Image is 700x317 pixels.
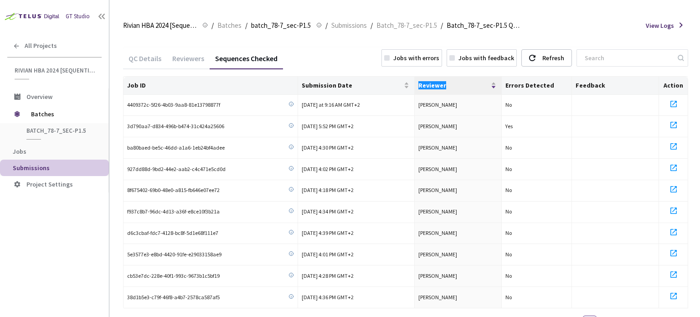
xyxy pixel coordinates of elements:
span: [DATE] at 9:16 AM GMT+2 [302,101,360,108]
div: Reviewers [167,54,210,69]
span: [DATE] 5:52 PM GMT+2 [302,123,354,130]
span: 5e3577e3-e8bd-4420-91fe-e29033158ae9 [127,250,221,259]
div: GT Studio [66,12,90,21]
span: Batches [31,105,93,123]
span: [PERSON_NAME] [418,208,457,215]
span: [DATE] 4:02 PM GMT+2 [302,166,354,172]
span: [PERSON_NAME] [418,123,457,130]
a: Submissions [329,20,369,30]
span: Overview [26,93,52,101]
span: cb53e7dc-228e-40f1-993c-9673b1c5bf19 [127,272,220,281]
span: [PERSON_NAME] [418,272,457,279]
span: No [505,229,512,236]
div: Jobs with errors [393,53,439,62]
span: [DATE] 4:18 PM GMT+2 [302,187,354,193]
span: No [505,294,512,301]
a: Batch_78-7_sec-P1.5 [375,20,439,30]
span: [PERSON_NAME] [418,229,457,236]
span: [PERSON_NAME] [418,166,457,172]
a: Batches [216,20,243,30]
span: 927dd88d-9bd2-44e2-aab2-c4c471e5cd0d [127,165,226,174]
span: [DATE] 4:36 PM GMT+2 [302,294,354,301]
span: Reviewer [418,82,489,89]
span: [PERSON_NAME] [418,187,457,193]
span: Submission Date [302,82,401,89]
span: f937c8b7-96dc-4d13-a36f-e8ce10f3b21a [127,208,220,216]
span: 8f675402-69b0-48e0-a815-fb646e07ee72 [127,186,220,195]
div: Jobs with feedback [458,53,514,62]
span: [DATE] 4:39 PM GMT+2 [302,229,354,236]
span: [DATE] 4:34 PM GMT+2 [302,208,354,215]
li: / [211,20,214,31]
span: 3d790aa7-d834-496b-b474-31c424a25606 [127,122,224,131]
span: d6c3cbaf-fdc7-4128-bc8f-5d1e68f111e7 [127,229,218,238]
span: No [505,208,512,215]
th: Job ID [124,77,298,95]
span: [DATE] 4:30 PM GMT+2 [302,144,354,151]
span: Project Settings [26,180,73,188]
span: [PERSON_NAME] [418,101,457,108]
span: Rivian HBA 2024 [Sequential] [123,20,197,31]
span: No [505,272,512,279]
span: batch_78-7_sec-P1.5 [26,127,94,135]
li: / [441,20,443,31]
th: Errors Detected [502,77,571,95]
span: Yes [505,123,513,130]
input: Search [579,50,676,66]
span: No [505,166,512,172]
span: Rivian HBA 2024 [Sequential] [15,67,96,74]
span: [DATE] 4:28 PM GMT+2 [302,272,354,279]
th: Action [659,77,688,95]
li: / [325,20,328,31]
div: Sequences Checked [210,54,283,69]
span: No [505,101,512,108]
th: Feedback [572,77,659,95]
span: Jobs [13,147,26,156]
div: Refresh [542,50,564,66]
span: batch_78-7_sec-P1.5 [251,20,311,31]
span: All Projects [25,42,57,50]
span: No [505,144,512,151]
span: Batch_78-7_sec-P1.5 QC - [DATE] [447,20,520,31]
div: QC Details [123,54,167,69]
span: [DATE] 4:01 PM GMT+2 [302,251,354,258]
li: / [245,20,247,31]
span: Batches [217,20,242,31]
span: Batch_78-7_sec-P1.5 [376,20,437,31]
span: ba80baed-be5c-46dd-a1a6-1eb24bf4adee [127,144,225,152]
span: [PERSON_NAME] [418,294,457,301]
span: View Logs [646,21,674,30]
li: / [371,20,373,31]
th: Submission Date [298,77,414,95]
span: 4409372c-5f26-4b03-9aa8-81e13798877f [127,101,220,109]
span: No [505,187,512,193]
span: [PERSON_NAME] [418,251,457,258]
span: 38d1b5e3-c79f-46f8-a4b7-2578ca587af5 [127,293,220,302]
span: Submissions [331,20,367,31]
span: Submissions [13,164,50,172]
span: No [505,251,512,258]
span: [PERSON_NAME] [418,144,457,151]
